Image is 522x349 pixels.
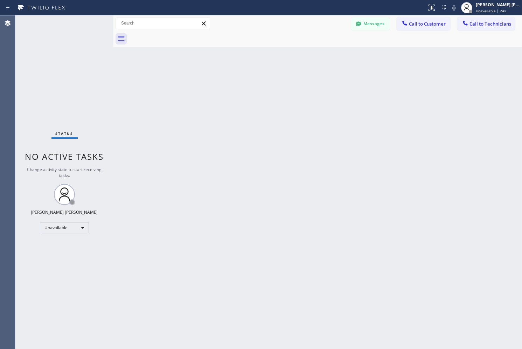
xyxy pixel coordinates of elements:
div: [PERSON_NAME] [PERSON_NAME] [31,209,98,215]
span: No active tasks [25,151,104,162]
button: Call to Customer [397,17,450,30]
span: Status [56,131,74,136]
input: Search [116,18,210,29]
button: Call to Technicians [457,17,515,30]
span: Change activity state to start receiving tasks. [27,166,102,178]
div: [PERSON_NAME] [PERSON_NAME] [476,2,520,8]
span: Call to Technicians [469,21,511,27]
div: Unavailable [40,222,89,233]
button: Messages [351,17,390,30]
span: Unavailable | 24s [476,8,506,13]
button: Mute [449,3,459,13]
span: Call to Customer [409,21,446,27]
